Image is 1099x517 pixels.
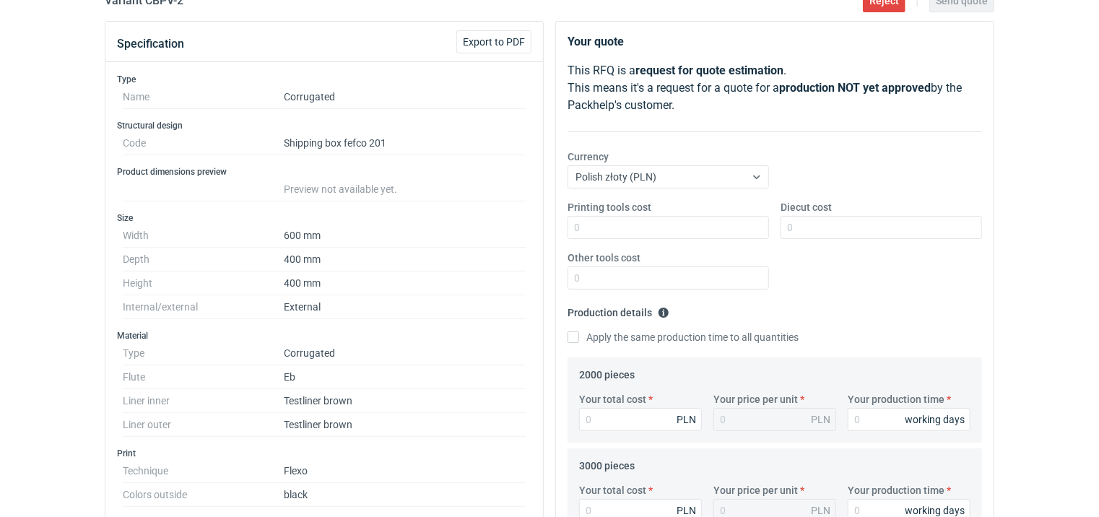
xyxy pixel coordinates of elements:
[117,212,531,224] h3: Size
[781,200,832,214] label: Diecut cost
[284,183,397,195] span: Preview not available yet.
[579,454,635,472] legend: 3000 pieces
[284,389,526,413] dd: Testliner brown
[568,266,769,290] input: 0
[123,131,284,155] dt: Code
[568,216,769,239] input: 0
[117,448,531,459] h3: Print
[284,365,526,389] dd: Eb
[579,363,635,381] legend: 2000 pieces
[284,248,526,271] dd: 400 mm
[284,224,526,248] dd: 600 mm
[284,342,526,365] dd: Corrugated
[117,27,184,61] button: Specification
[575,171,656,183] span: Polish złoty (PLN)
[284,85,526,109] dd: Corrugated
[123,271,284,295] dt: Height
[123,459,284,483] dt: Technique
[117,120,531,131] h3: Structural design
[677,412,696,427] div: PLN
[568,251,640,265] label: Other tools cost
[284,271,526,295] dd: 400 mm
[123,365,284,389] dt: Flute
[579,483,646,498] label: Your total cost
[713,392,798,407] label: Your price per unit
[456,30,531,53] button: Export to PDF
[568,200,651,214] label: Printing tools cost
[848,408,970,431] input: 0
[568,62,982,114] p: This RFQ is a . This means it's a request for a quote for a by the Packhelp's customer.
[117,166,531,178] h3: Product dimensions preview
[568,301,669,318] legend: Production details
[568,35,624,48] strong: Your quote
[117,330,531,342] h3: Material
[123,85,284,109] dt: Name
[811,412,830,427] div: PLN
[123,413,284,437] dt: Liner outer
[568,330,799,344] label: Apply the same production time to all quantities
[779,81,931,95] strong: production NOT yet approved
[568,149,609,164] label: Currency
[123,389,284,413] dt: Liner inner
[284,131,526,155] dd: Shipping box fefco 201
[123,295,284,319] dt: Internal/external
[848,483,944,498] label: Your production time
[463,37,525,47] span: Export to PDF
[905,412,965,427] div: working days
[579,392,646,407] label: Your total cost
[123,342,284,365] dt: Type
[579,408,702,431] input: 0
[284,483,526,507] dd: black
[284,459,526,483] dd: Flexo
[284,295,526,319] dd: External
[117,74,531,85] h3: Type
[781,216,982,239] input: 0
[123,248,284,271] dt: Depth
[284,413,526,437] dd: Testliner brown
[713,483,798,498] label: Your price per unit
[123,224,284,248] dt: Width
[123,483,284,507] dt: Colors outside
[848,392,944,407] label: Your production time
[635,64,783,77] strong: request for quote estimation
